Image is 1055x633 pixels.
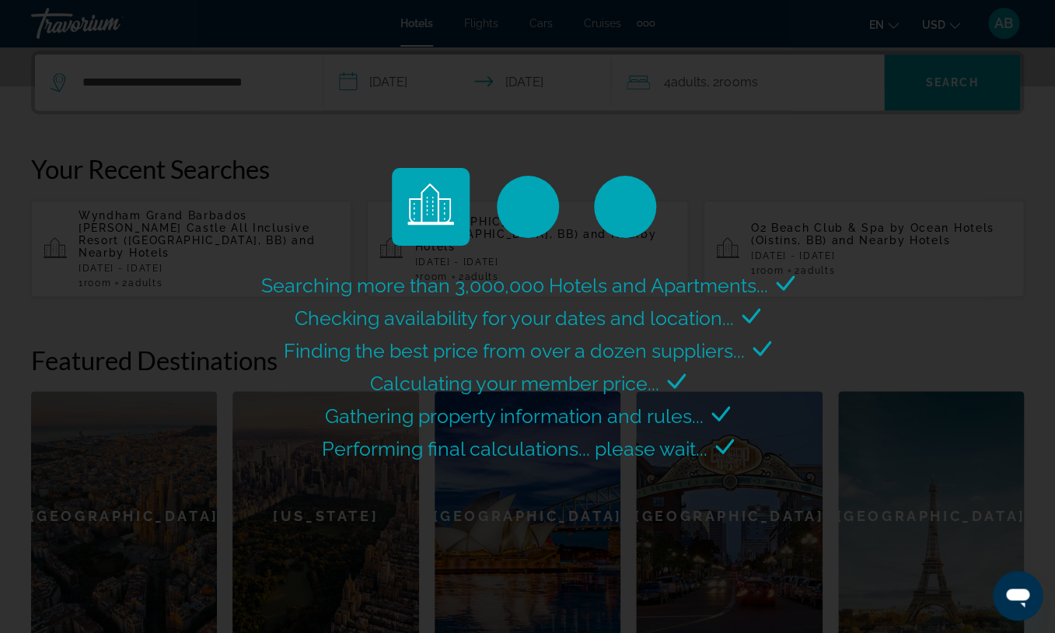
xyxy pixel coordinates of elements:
[993,571,1043,621] iframe: Button to launch messaging window
[295,306,734,330] span: Checking availability for your dates and location...
[261,274,768,297] span: Searching more than 3,000,000 Hotels and Apartments...
[284,339,745,362] span: Finding the best price from over a dozen suppliers...
[370,372,659,395] span: Calculating your member price...
[325,404,704,428] span: Gathering property information and rules...
[322,437,707,460] span: Performing final calculations... please wait...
